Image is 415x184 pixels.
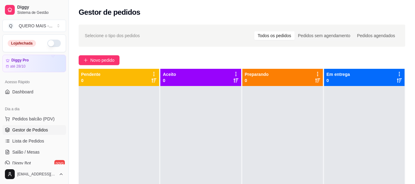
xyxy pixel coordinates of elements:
span: Sistema de Gestão [17,10,64,15]
p: Em entrega [327,71,350,77]
a: Dashboard [2,87,66,97]
a: Lista de Pedidos [2,136,66,146]
a: Gestor de Pedidos [2,125,66,135]
h2: Gestor de pedidos [79,7,140,17]
span: Dashboard [12,89,33,95]
span: plus [84,58,88,62]
a: Salão / Mesas [2,147,66,157]
span: Salão / Mesas [12,149,40,155]
div: Todos os pedidos [254,31,295,40]
div: Pedidos sem agendamento [295,31,354,40]
span: Selecione o tipo dos pedidos [85,32,140,39]
button: Novo pedido [79,55,119,65]
div: Acesso Rápido [2,77,66,87]
p: 0 [163,77,176,84]
a: DiggySistema de Gestão [2,2,66,17]
span: Pedidos balcão (PDV) [12,116,55,122]
article: Diggy Pro [11,58,29,63]
span: Q [8,23,14,29]
div: Pedidos agendados [354,31,398,40]
div: Dia a dia [2,104,66,114]
button: Select a team [2,20,66,32]
div: Loja fechada [8,40,36,47]
p: 0 [81,77,100,84]
p: 0 [327,77,350,84]
span: Gestor de Pedidos [12,127,48,133]
span: Novo pedido [90,57,115,64]
div: QUERO MAIS - ... [19,23,53,29]
article: até 28/10 [10,64,25,69]
span: [EMAIL_ADDRESS][DOMAIN_NAME] [17,172,56,177]
button: Pedidos balcão (PDV) [2,114,66,124]
p: Preparando [245,71,269,77]
a: Diggy Proaté 28/10 [2,55,66,72]
button: Alterar Status [47,40,61,47]
p: 0 [245,77,269,84]
p: Pendente [81,71,100,77]
span: Diggy Bot [12,160,31,166]
button: [EMAIL_ADDRESS][DOMAIN_NAME] [2,167,66,182]
a: Diggy Botnovo [2,158,66,168]
p: Aceito [163,71,176,77]
span: Diggy [17,5,64,10]
span: Lista de Pedidos [12,138,44,144]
